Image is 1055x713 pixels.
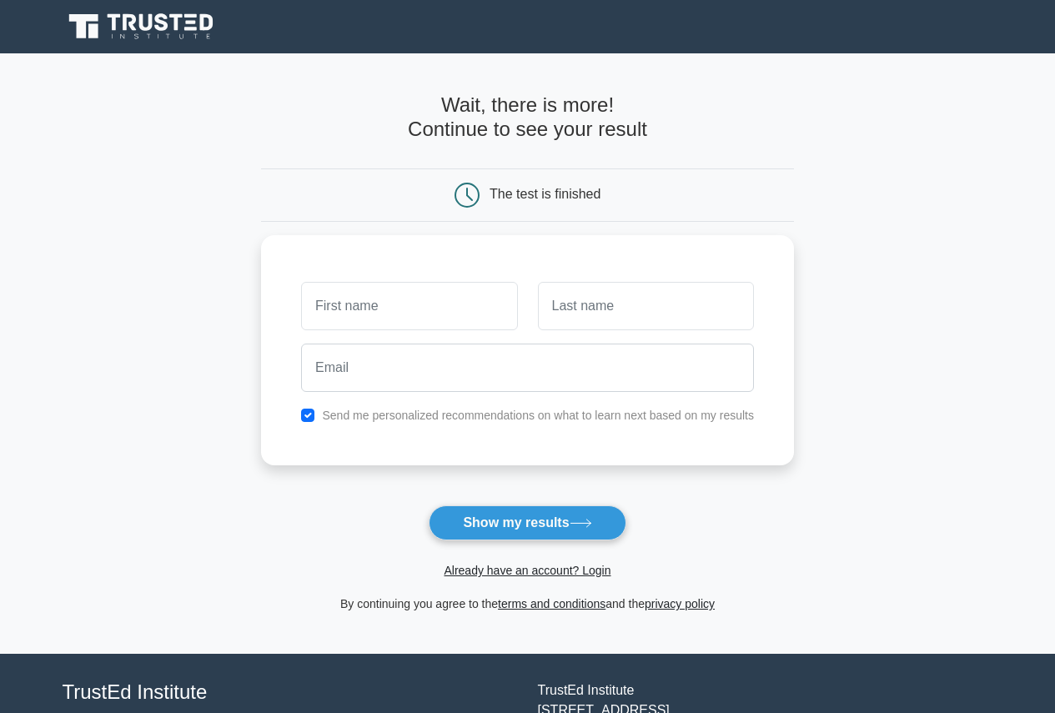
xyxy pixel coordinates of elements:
a: privacy policy [645,597,715,610]
h4: TrustEd Institute [63,680,518,705]
div: The test is finished [490,187,600,201]
input: First name [301,282,517,330]
a: terms and conditions [498,597,605,610]
div: By continuing you agree to the and the [251,594,804,614]
button: Show my results [429,505,625,540]
input: Email [301,344,754,392]
label: Send me personalized recommendations on what to learn next based on my results [322,409,754,422]
input: Last name [538,282,754,330]
h4: Wait, there is more! Continue to see your result [261,93,794,142]
a: Already have an account? Login [444,564,610,577]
